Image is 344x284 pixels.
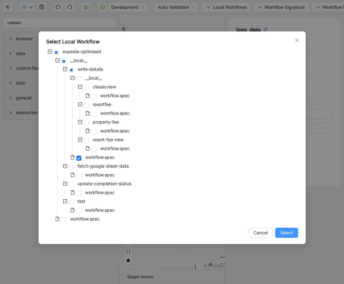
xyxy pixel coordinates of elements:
button: Cancel [248,228,273,238]
span: close [294,38,299,43]
span: minus-square [55,58,60,63]
span: minus-square [63,67,67,71]
span: workflow.spec [84,153,116,161]
span: update-completion-status [76,180,133,187]
span: workflow.spec [84,171,116,179]
span: property-fee [93,119,119,125]
span: minus-square [48,49,52,54]
span: file [70,208,75,212]
span: workflow.spec [85,190,115,195]
span: minus-square [78,102,82,107]
span: minus-square [63,164,67,168]
span: minus-square [78,120,82,124]
span: __local__ [85,75,102,81]
span: write-details [76,65,104,73]
span: workflow.spec [100,93,130,98]
span: workflow.spec [100,146,130,151]
span: file [85,129,90,133]
span: write-details [78,66,103,72]
span: __local__ [69,57,88,64]
span: resortfee [93,102,111,107]
span: workflow.spec [70,216,100,221]
span: minus-square [78,137,82,142]
span: file [85,111,90,115]
span: expedia-optimised [63,49,101,54]
span: update-completion-status [78,181,131,186]
span: file [70,173,75,177]
span: resort-fee-new [93,137,123,142]
span: minus-square [63,181,67,186]
span: __local__ [84,74,103,82]
span: minus-square [78,85,82,89]
span: test [76,198,87,205]
span: minus-square [70,76,75,80]
span: file [85,93,90,98]
span: fetch-google-sheet-data [76,162,130,170]
span: workflow.spec [85,207,115,213]
button: Select [275,228,298,238]
span: workflow.spec [69,215,101,223]
span: classicview [91,83,117,91]
span: file [85,146,90,151]
span: fetch-google-sheet-data [78,163,129,169]
span: test [78,198,85,204]
span: property-fee [91,118,120,126]
span: workflow.spec [100,128,130,133]
span: file [70,155,75,159]
span: workflow.spec [100,110,130,116]
div: Select Local Workflow [46,38,298,45]
span: classicview [93,84,116,89]
span: workflow.spec [99,92,131,99]
span: file [55,217,60,221]
span: resort-fee-new [91,136,125,143]
span: workflow.spec [84,206,116,214]
button: Close [293,37,300,44]
span: workflow.spec [99,145,131,152]
span: __local__ [70,58,87,63]
span: workflow.spec [99,109,131,117]
span: expedia-optimised [61,48,102,55]
span: minus-square [63,199,67,203]
span: workflow.spec [84,189,116,196]
span: resortfee [91,101,112,108]
span: workflow.spec [85,154,115,160]
span: workflow.spec [99,127,131,135]
span: Cancel [254,229,268,236]
span: Select [280,229,293,236]
span: workflow.spec [85,172,115,177]
span: file [70,190,75,195]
